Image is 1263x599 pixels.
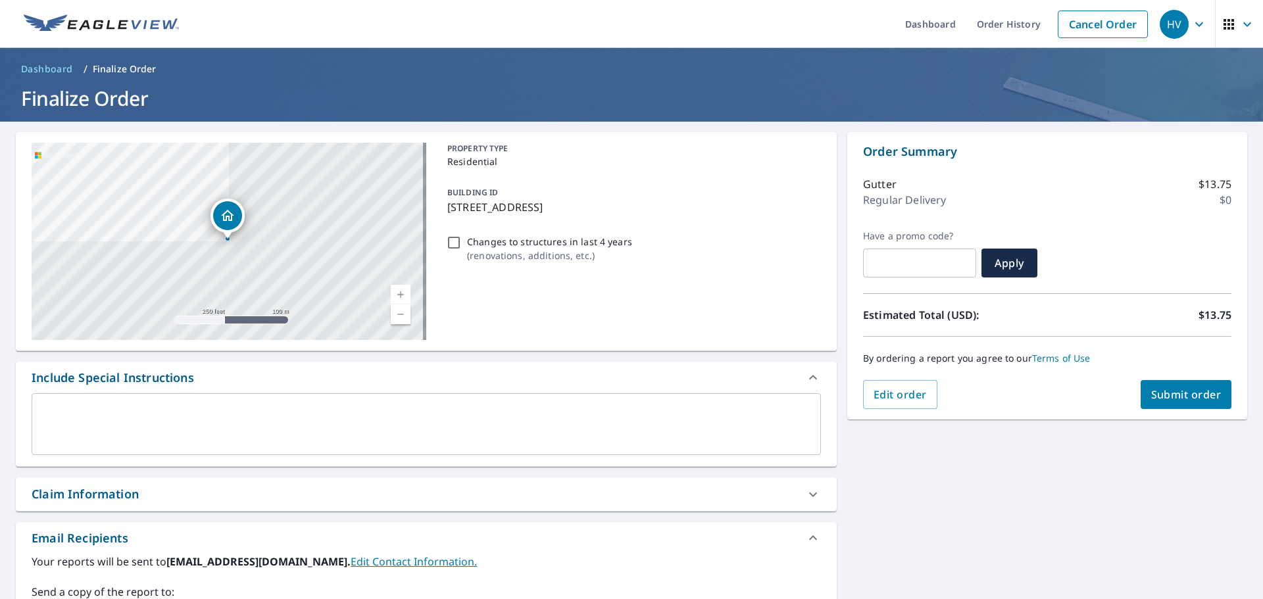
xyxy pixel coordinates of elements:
[32,554,821,569] label: Your reports will be sent to
[981,249,1037,277] button: Apply
[1058,11,1148,38] a: Cancel Order
[447,187,498,198] p: BUILDING ID
[863,143,1231,160] p: Order Summary
[16,477,837,511] div: Claim Information
[467,235,632,249] p: Changes to structures in last 4 years
[863,176,897,192] p: Gutter
[16,59,1247,80] nav: breadcrumb
[447,199,816,215] p: [STREET_ADDRESS]
[210,199,245,239] div: Dropped pin, building 1, Residential property, 1100 SE 40th Ave Trenton, FL 32693
[16,522,837,554] div: Email Recipients
[863,307,1047,323] p: Estimated Total (USD):
[863,230,976,242] label: Have a promo code?
[16,59,78,80] a: Dashboard
[391,285,410,304] a: Current Level 17, Zoom In
[84,61,87,77] li: /
[863,380,937,409] button: Edit order
[32,485,139,503] div: Claim Information
[16,362,837,393] div: Include Special Instructions
[391,304,410,324] a: Current Level 17, Zoom Out
[874,387,927,402] span: Edit order
[1199,307,1231,323] p: $13.75
[447,143,816,155] p: PROPERTY TYPE
[467,249,632,262] p: ( renovations, additions, etc. )
[863,352,1231,364] p: By ordering a report you agree to our
[1141,380,1232,409] button: Submit order
[166,554,351,569] b: [EMAIL_ADDRESS][DOMAIN_NAME].
[24,14,179,34] img: EV Logo
[16,85,1247,112] h1: Finalize Order
[351,554,477,569] a: EditContactInfo
[32,529,128,547] div: Email Recipients
[1199,176,1231,192] p: $13.75
[1151,387,1222,402] span: Submit order
[1032,352,1091,364] a: Terms of Use
[1160,10,1189,39] div: HV
[863,192,946,208] p: Regular Delivery
[1220,192,1231,208] p: $0
[447,155,816,168] p: Residential
[992,256,1027,270] span: Apply
[93,62,157,76] p: Finalize Order
[21,62,73,76] span: Dashboard
[32,369,194,387] div: Include Special Instructions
